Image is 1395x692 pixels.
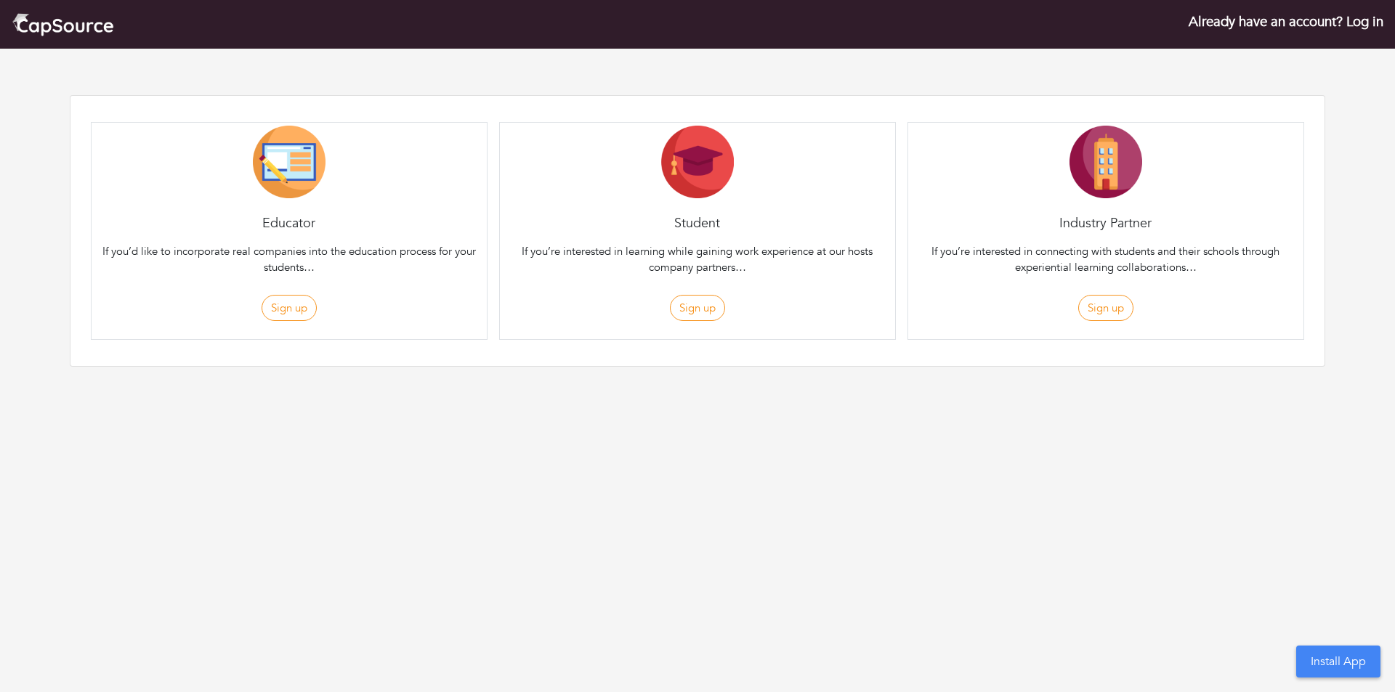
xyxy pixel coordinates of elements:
[503,243,892,276] p: If you’re interested in learning while gaining work experience at our hosts company partners…
[1189,12,1383,31] a: Already have an account? Log in
[661,126,734,198] img: Student-Icon-6b6867cbad302adf8029cb3ecf392088beec6a544309a027beb5b4b4576828a8.png
[670,295,725,322] button: Sign up
[500,216,895,232] h4: Student
[911,243,1301,276] p: If you’re interested in connecting with students and their schools through experiential learning ...
[92,216,487,232] h4: Educator
[908,216,1303,232] h4: Industry Partner
[94,243,484,276] p: If you’d like to incorporate real companies into the education process for your students…
[1069,126,1142,198] img: Company-Icon-7f8a26afd1715722aa5ae9dc11300c11ceeb4d32eda0db0d61c21d11b95ecac6.png
[253,126,325,198] img: Educator-Icon-31d5a1e457ca3f5474c6b92ab10a5d5101c9f8fbafba7b88091835f1a8db102f.png
[12,12,114,37] img: cap_logo.png
[262,295,317,322] button: Sign up
[1296,646,1380,677] button: Install App
[1078,295,1133,322] button: Sign up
